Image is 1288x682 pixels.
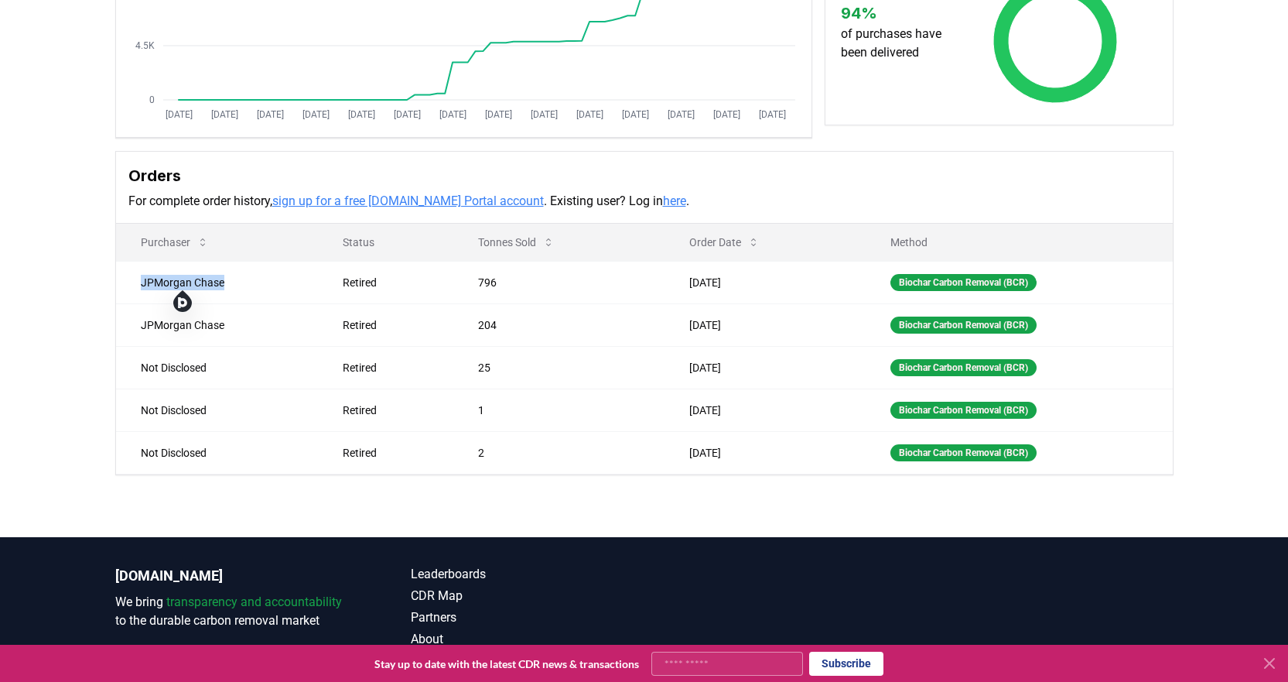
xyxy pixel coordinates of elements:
td: [DATE] [664,431,865,474]
a: CDR Map [411,587,644,605]
p: Status [330,235,442,250]
p: of purchases have been delivered [841,25,956,62]
p: For complete order history, . Existing user? Log in . [128,192,1160,211]
p: We bring to the durable carbon removal market [115,593,349,630]
tspan: 0 [149,94,155,105]
tspan: [DATE] [393,109,420,120]
div: Retired [343,403,442,418]
td: JPMorgan Chase [116,261,318,303]
tspan: [DATE] [165,109,192,120]
td: 25 [453,346,664,389]
td: JPMorgan Chase [116,303,318,346]
div: Retired [343,317,442,333]
div: Retired [343,275,442,290]
tspan: 4.5K [135,40,155,51]
tspan: [DATE] [530,109,557,120]
td: 796 [453,261,664,303]
button: Tonnes Sold [466,227,567,258]
tspan: [DATE] [439,109,466,120]
td: Not Disclosed [116,346,318,389]
a: here [663,194,686,208]
td: [DATE] [664,346,865,389]
tspan: [DATE] [621,109,648,120]
tspan: [DATE] [712,109,740,120]
div: Retired [343,445,442,461]
a: About [411,630,644,649]
tspan: [DATE] [667,109,694,120]
div: Biochar Carbon Removal (BCR) [890,274,1037,291]
button: Purchaser [128,227,221,258]
h3: 94 % [841,2,956,25]
td: 2 [453,431,664,474]
div: Biochar Carbon Removal (BCR) [890,444,1037,461]
h3: Orders [128,164,1160,187]
button: Order Date [677,227,772,258]
p: [DOMAIN_NAME] [115,565,349,587]
tspan: [DATE] [256,109,283,120]
td: 1 [453,389,664,431]
p: Method [878,235,1160,250]
a: Partners [411,608,644,627]
span: transparency and accountability [166,595,342,609]
td: Not Disclosed [116,431,318,474]
tspan: [DATE] [484,109,511,120]
td: [DATE] [664,261,865,303]
tspan: [DATE] [758,109,785,120]
td: 204 [453,303,664,346]
div: Biochar Carbon Removal (BCR) [890,402,1037,419]
div: Retired [343,360,442,375]
div: Biochar Carbon Removal (BCR) [890,359,1037,376]
td: [DATE] [664,303,865,346]
tspan: [DATE] [210,109,237,120]
a: sign up for a free [DOMAIN_NAME] Portal account [272,194,544,208]
tspan: [DATE] [576,109,603,120]
a: Leaderboards [411,565,644,584]
td: [DATE] [664,389,865,431]
td: Not Disclosed [116,389,318,431]
tspan: [DATE] [347,109,374,120]
tspan: [DATE] [302,109,329,120]
div: Biochar Carbon Removal (BCR) [890,317,1037,334]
